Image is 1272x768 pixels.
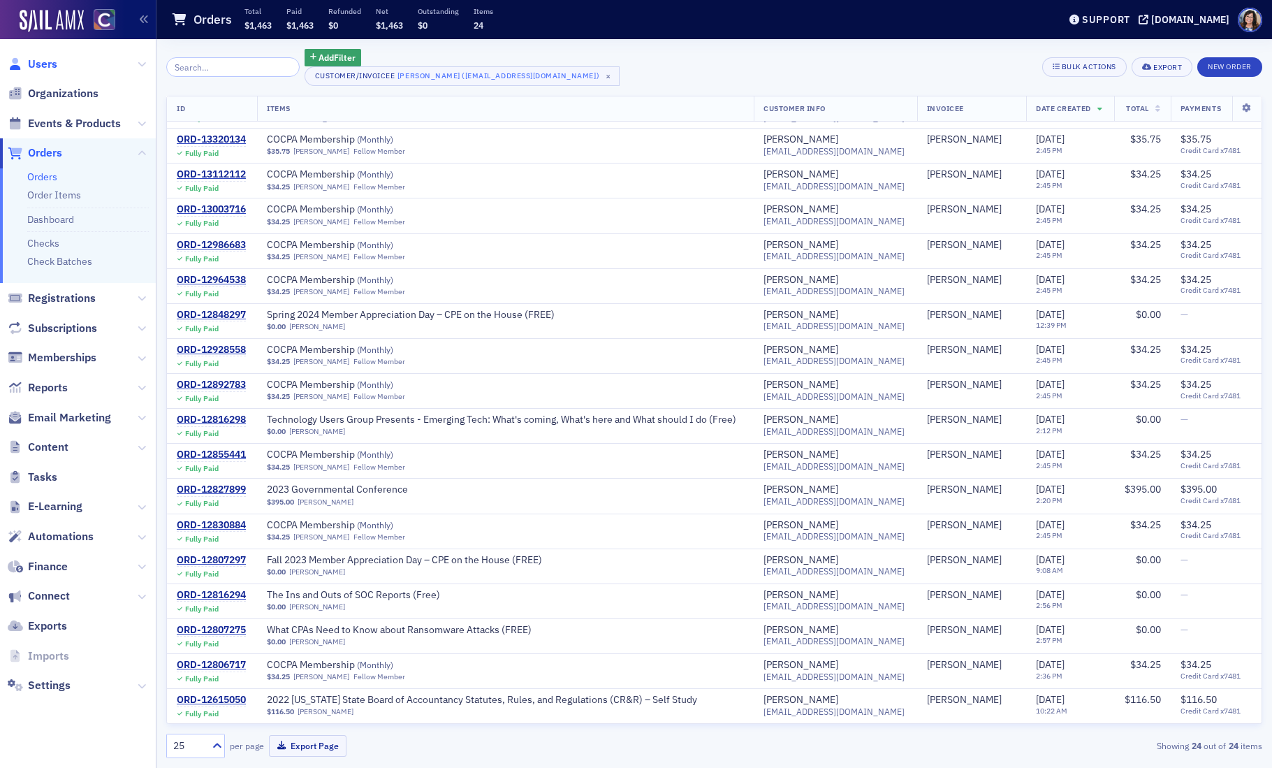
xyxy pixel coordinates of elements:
a: [PERSON_NAME] [293,463,349,472]
a: View Homepage [84,9,115,33]
span: $1,463 [286,20,314,31]
div: Fellow Member [353,252,405,261]
a: COCPA Membership (Monthly) [267,519,443,532]
a: Subscriptions [8,321,97,336]
div: Bulk Actions [1062,63,1116,71]
span: Credit Card x7481 [1180,181,1252,190]
a: [PERSON_NAME] [763,203,838,216]
a: ORD-12848297 [177,309,246,321]
div: [PERSON_NAME] [927,203,1002,216]
button: [DOMAIN_NAME] [1139,15,1234,24]
span: [DATE] [1036,238,1065,251]
span: Credit Card x7481 [1180,286,1252,295]
div: [PERSON_NAME] [927,414,1002,426]
a: Orders [8,145,62,161]
button: Customer/Invoicee[PERSON_NAME] ([EMAIL_ADDRESS][DOMAIN_NAME])× [305,66,620,86]
div: [PERSON_NAME] [927,168,1002,181]
span: Total [1126,103,1149,113]
a: [PERSON_NAME] [293,532,349,542]
div: [PERSON_NAME] [927,133,1002,146]
a: COCPA Membership (Monthly) [267,274,443,287]
a: Check Batches [27,255,92,268]
a: [PERSON_NAME] [293,287,349,296]
a: ORD-12827899 [177,484,246,496]
div: [DOMAIN_NAME] [1151,13,1229,26]
div: [PERSON_NAME] [763,379,838,391]
a: Email Marketing [8,410,111,426]
a: Order Items [27,189,81,201]
span: ( Monthly ) [357,379,393,390]
a: [PERSON_NAME] [927,344,1002,356]
div: Fully Paid [185,254,219,263]
a: [PERSON_NAME] [927,694,1002,707]
a: Reports [8,380,68,396]
span: Payments [1180,103,1221,113]
span: COCPA Membership [267,203,443,216]
a: Fall 2023 Member Appreciation Day – CPE on the House (FREE) [267,554,542,567]
span: $34.25 [267,287,290,296]
a: [PERSON_NAME] [763,274,838,287]
a: 2023 Governmental Conference [267,484,443,496]
div: [PERSON_NAME] [927,589,1002,602]
span: $34.25 [1130,273,1161,286]
a: Users [8,57,57,72]
span: Items [267,103,291,113]
div: ORD-12806717 [177,659,246,672]
a: Spring 2024 Member Appreciation Day – CPE on the House (FREE) [267,309,555,321]
a: ORD-13112112 [177,168,246,181]
span: $34.25 [1180,168,1211,180]
a: ORD-12964538 [177,274,246,287]
span: [DATE] [1036,273,1065,286]
a: Orders [27,171,57,183]
a: [PERSON_NAME] [763,589,838,602]
a: [PERSON_NAME] [927,449,1002,461]
span: $34.25 [267,252,290,261]
span: Orders [28,145,62,161]
a: [PERSON_NAME] [763,414,838,426]
span: Finance [28,559,68,574]
a: 2022 [US_STATE] State Board of Accountancy Statutes, Rules, and Regulations (CR&R) – Self Study [267,694,697,707]
span: $34.25 [1180,203,1211,215]
a: [PERSON_NAME] [763,519,838,532]
div: Fully Paid [185,289,219,298]
span: [DATE] [1036,168,1065,180]
a: ORD-12807275 [177,624,246,637]
span: Invoicee [927,103,964,113]
a: Content [8,440,68,455]
span: Date Created [1036,103,1090,113]
div: ORD-13320134 [177,133,246,146]
div: [PERSON_NAME] [763,344,838,356]
span: Credit Card x7481 [1180,216,1252,225]
span: $34.25 [1130,203,1161,215]
a: [PERSON_NAME] [763,168,838,181]
div: ORD-12615050 [177,694,246,707]
a: ORD-12855441 [177,449,246,461]
a: COCPA Membership (Monthly) [267,379,443,391]
time: 2:45 PM [1036,250,1062,260]
p: Refunded [328,6,361,16]
span: $1,463 [244,20,272,31]
span: [EMAIL_ADDRESS][DOMAIN_NAME] [763,216,905,226]
a: COCPA Membership (Monthly) [267,203,443,216]
span: Content [28,440,68,455]
a: [PERSON_NAME] [763,449,838,461]
span: Exports [28,618,67,634]
a: ORD-12816298 [177,414,246,426]
a: [PERSON_NAME] [927,484,1002,496]
span: [DATE] [1036,308,1065,321]
a: [PERSON_NAME] [289,602,345,611]
div: Customer/Invoicee [315,71,395,80]
a: Tasks [8,470,57,485]
img: SailAMX [20,10,84,32]
span: Tasks [28,470,57,485]
div: ORD-12830884 [177,519,246,532]
span: Add Filter [319,51,356,64]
